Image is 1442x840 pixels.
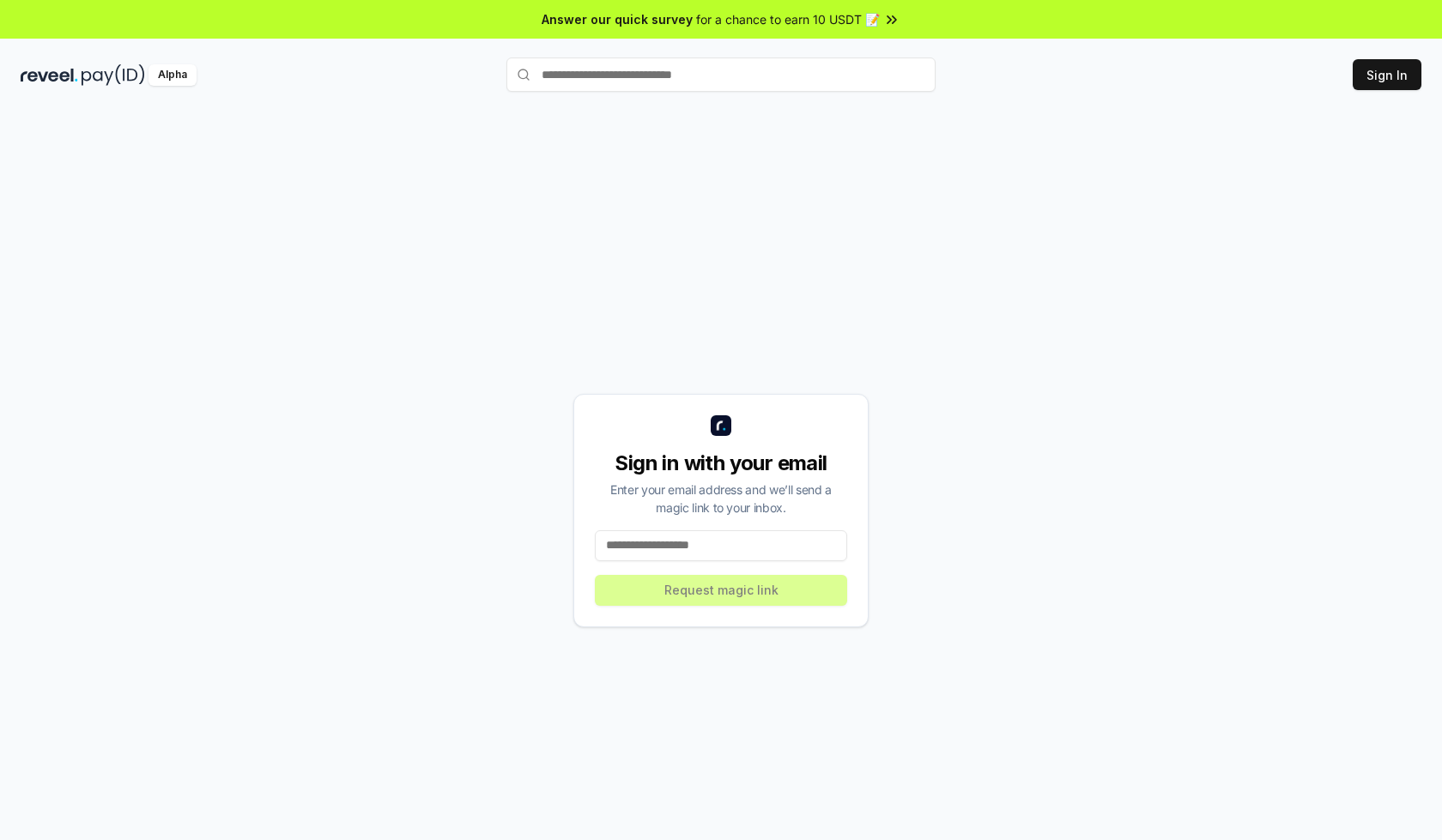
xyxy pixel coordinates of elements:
[1353,59,1421,90] button: Sign In
[82,64,145,86] img: pay_id
[595,450,847,477] div: Sign in with your email
[711,415,731,436] img: logo_small
[595,480,847,517] div: Enter your email address and we’ll send a magic link to your inbox.
[696,10,880,28] span: for a chance to earn 10 USDT 📝
[542,10,693,28] span: Answer our quick survey
[21,64,78,86] img: reveel_dark
[148,64,197,86] div: Alpha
